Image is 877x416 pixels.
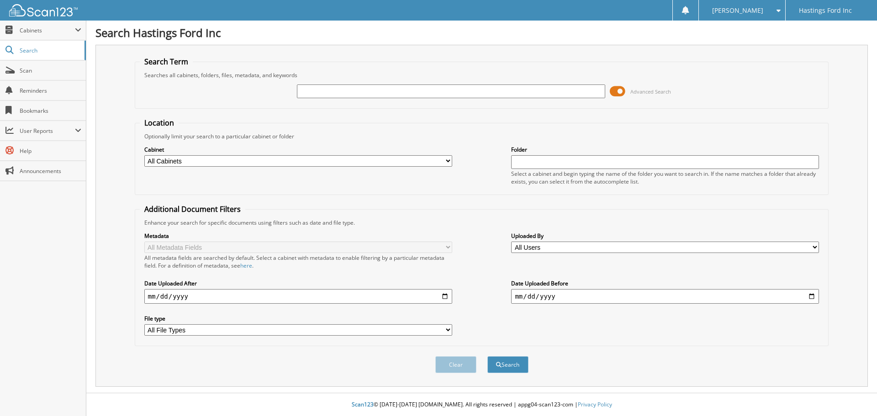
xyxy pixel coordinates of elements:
[435,356,476,373] button: Clear
[511,289,819,304] input: end
[511,232,819,240] label: Uploaded By
[144,279,452,287] label: Date Uploaded After
[20,127,75,135] span: User Reports
[140,219,824,226] div: Enhance your search for specific documents using filters such as date and file type.
[95,25,868,40] h1: Search Hastings Ford Inc
[140,118,179,128] legend: Location
[511,146,819,153] label: Folder
[20,26,75,34] span: Cabinets
[20,167,81,175] span: Announcements
[352,400,374,408] span: Scan123
[831,372,877,416] iframe: Chat Widget
[144,315,452,322] label: File type
[20,147,81,155] span: Help
[578,400,612,408] a: Privacy Policy
[144,146,452,153] label: Cabinet
[630,88,671,95] span: Advanced Search
[140,57,193,67] legend: Search Term
[140,132,824,140] div: Optionally limit your search to a particular cabinet or folder
[511,170,819,185] div: Select a cabinet and begin typing the name of the folder you want to search in. If the name match...
[20,47,80,54] span: Search
[144,254,452,269] div: All metadata fields are searched by default. Select a cabinet with metadata to enable filtering b...
[86,394,877,416] div: © [DATE]-[DATE] [DOMAIN_NAME]. All rights reserved | appg04-scan123-com |
[712,8,763,13] span: [PERSON_NAME]
[20,87,81,95] span: Reminders
[144,232,452,240] label: Metadata
[140,71,824,79] div: Searches all cabinets, folders, files, metadata, and keywords
[140,204,245,214] legend: Additional Document Filters
[20,107,81,115] span: Bookmarks
[9,4,78,16] img: scan123-logo-white.svg
[511,279,819,287] label: Date Uploaded Before
[487,356,528,373] button: Search
[240,262,252,269] a: here
[144,289,452,304] input: start
[799,8,852,13] span: Hastings Ford Inc
[20,67,81,74] span: Scan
